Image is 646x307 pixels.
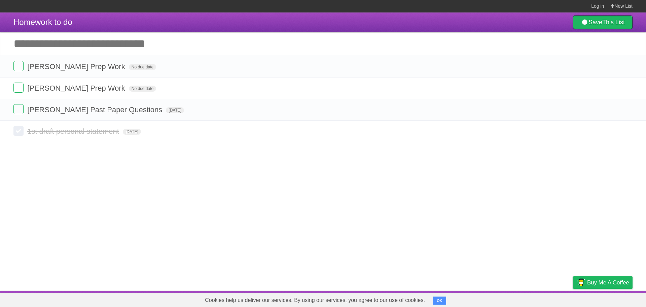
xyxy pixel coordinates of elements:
[129,64,156,70] span: No due date
[433,297,446,305] button: OK
[573,16,633,29] a: SaveThis List
[13,126,24,136] label: Done
[483,293,498,305] a: About
[587,277,629,288] span: Buy me a coffee
[13,104,24,114] label: Done
[13,18,72,27] span: Homework to do
[564,293,582,305] a: Privacy
[198,294,432,307] span: Cookies help us deliver our services. By using our services, you agree to our use of cookies.
[590,293,633,305] a: Suggest a feature
[27,84,127,92] span: [PERSON_NAME] Prep Work
[541,293,556,305] a: Terms
[573,276,633,289] a: Buy me a coffee
[13,83,24,93] label: Done
[27,127,121,135] span: 1st draft personal statement
[129,86,156,92] span: No due date
[506,293,533,305] a: Developers
[27,105,164,114] span: [PERSON_NAME] Past Paper Questions
[13,61,24,71] label: Done
[602,19,625,26] b: This List
[166,107,184,113] span: [DATE]
[576,277,585,288] img: Buy me a coffee
[27,62,127,71] span: [PERSON_NAME] Prep Work
[123,129,141,135] span: [DATE]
